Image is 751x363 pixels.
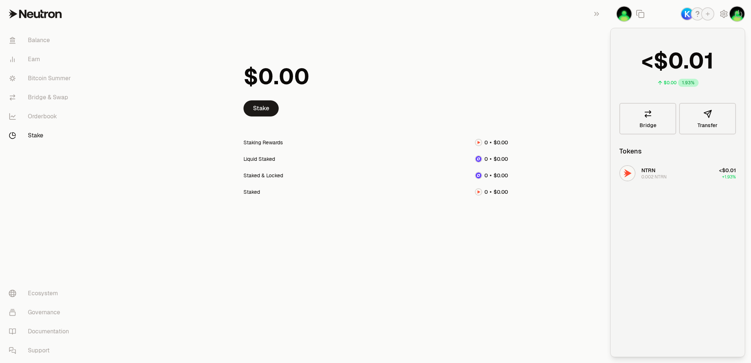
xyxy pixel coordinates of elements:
[641,167,655,174] span: NTRN
[3,284,79,303] a: Ecosystem
[243,100,279,116] a: Stake
[3,31,79,50] a: Balance
[617,7,631,21] img: Keplr KL Ledger
[3,341,79,360] a: Support
[3,88,79,107] a: Bridge & Swap
[243,139,283,146] div: Staking Rewards
[243,172,283,179] div: Staked & Locked
[678,79,699,87] div: 1.93%
[476,156,481,162] img: dNTRN Logo
[722,174,736,180] span: +1.93%
[681,8,693,20] img: Keplr
[641,174,667,180] div: 0.002 NTRN
[3,107,79,126] a: Orderbook
[243,188,260,196] div: Staked
[697,123,718,128] span: Transfer
[476,189,481,195] img: NTRN Logo
[3,303,79,322] a: Governance
[3,322,79,341] a: Documentation
[3,126,79,145] a: Stake
[3,50,79,69] a: Earn
[679,103,736,134] button: Transfer
[619,146,642,156] div: Tokens
[615,162,740,184] button: NTRN LogoNTRN0.002 NTRN<$0.01+1.93%
[3,69,79,88] a: Bitcoin Summer
[476,173,481,178] img: dNTRN Logo
[476,140,481,145] img: NTRN Logo
[243,155,275,163] div: Liquid Staked
[620,166,635,181] img: NTRN Logo
[619,103,676,134] a: Bridge
[719,167,736,174] span: <$0.01
[640,123,656,128] span: Bridge
[616,6,632,22] button: Keplr KL Ledger
[664,80,677,86] div: $0.00
[681,7,714,21] button: Keplr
